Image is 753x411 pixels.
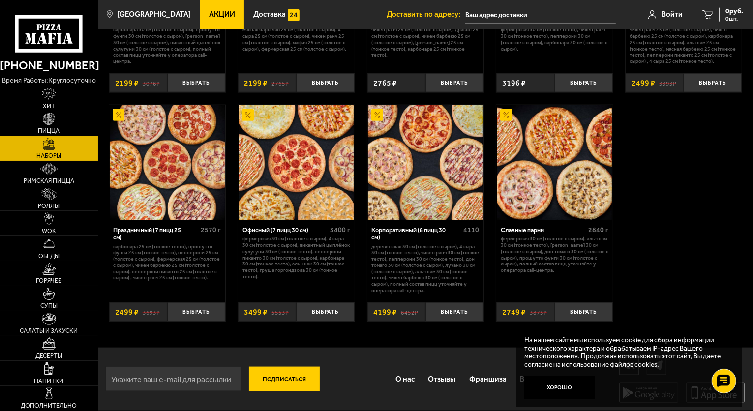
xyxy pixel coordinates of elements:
p: Карбонара 25 см (тонкое тесто), Прошутто Фунги 25 см (тонкое тесто), Пепперони 25 см (толстое с с... [113,244,221,282]
span: 2499 ₽ [115,308,139,316]
span: WOK [42,228,56,235]
s: 6452 ₽ [401,308,418,316]
button: Выбрать [296,73,354,92]
img: 15daf4d41897b9f0e9f617042186c801.svg [288,9,300,21]
span: Хит [43,103,55,110]
span: 2749 ₽ [502,308,526,316]
span: Дополнительно [21,403,77,409]
button: Выбрать [555,73,613,92]
a: О нас [389,366,422,392]
a: АкционныйОфисный (7 пицц 30 см) [238,105,355,220]
button: Выбрать [425,73,483,92]
p: Чикен Ранч 25 см (толстое с сыром), Чикен Барбекю 25 см (толстое с сыром), Карбонара 25 см (толст... [630,27,737,65]
span: 2765 ₽ [373,79,397,87]
img: Акционный [500,109,512,121]
button: Выбрать [296,302,354,322]
span: Напитки [34,378,64,384]
div: Праздничный (7 пицц 25 см) [113,226,198,241]
span: Салаты и закуски [20,328,78,334]
button: Подписаться [249,367,320,391]
span: Супы [40,303,58,309]
span: 0 руб. [725,8,743,15]
button: Выбрать [425,302,483,322]
img: Праздничный (7 пицц 25 см) [110,105,225,220]
img: Акционный [242,109,254,121]
span: Акции [209,11,235,18]
span: [GEOGRAPHIC_DATA] [117,11,191,18]
p: Деревенская 30 см (толстое с сыром), 4 сыра 30 см (тонкое тесто), Чикен Ранч 30 см (тонкое тесто)... [371,244,479,294]
a: АкционныйПраздничный (7 пицц 25 см) [109,105,226,220]
span: 3400 г [330,226,350,234]
img: Акционный [371,109,383,121]
p: На нашем сайте мы используем cookie для сбора информации технического характера и обрабатываем IP... [524,336,728,368]
button: Выбрать [684,73,742,92]
p: Карбонара 30 см (толстое с сыром), Прошутто Фунги 30 см (толстое с сыром), [PERSON_NAME] 30 см (т... [113,27,221,65]
s: 3393 ₽ [659,79,676,87]
span: Пицца [38,128,60,134]
span: Наборы [36,153,61,159]
s: 2765 ₽ [271,79,289,87]
span: Доставить по адресу: [387,11,465,18]
a: Отзывы [422,366,463,392]
span: 2199 ₽ [115,79,139,87]
img: Славные парни [497,105,612,220]
button: Выбрать [167,302,225,322]
p: Чикен Ранч 25 см (толстое с сыром), Дракон 25 см (толстое с сыром), Чикен Барбекю 25 см (толстое ... [371,27,479,59]
span: Обеды [38,253,60,260]
img: Корпоративный (8 пицц 30 см) [368,105,483,220]
span: 2199 ₽ [244,79,268,87]
button: Выбрать [167,73,225,92]
span: Роллы [38,203,60,209]
span: Горячее [36,278,62,284]
span: 2499 ₽ [632,79,655,87]
img: Акционный [113,109,125,121]
button: Хорошо [524,376,595,400]
p: Мясная Барбекю 25 см (толстое с сыром), 4 сыра 25 см (толстое с сыром), Чикен Ранч 25 см (толстое... [242,27,350,52]
s: 5553 ₽ [271,308,289,316]
span: Десерты [35,353,62,359]
input: Укажите ваш e-mail для рассылки [106,367,241,391]
span: 0 шт. [725,16,743,22]
span: Войти [662,11,683,18]
div: Офисный (7 пицц 30 см) [242,226,328,234]
a: АкционныйСлавные парни [496,105,613,220]
p: Фермерская 30 см (толстое с сыром), Аль-Шам 30 см (тонкое тесто), [PERSON_NAME] 30 см (толстое с ... [501,236,608,274]
span: 3196 ₽ [502,79,526,87]
span: 4110 [464,226,480,234]
a: Франшиза [462,366,513,392]
div: Славные парни [501,226,586,234]
input: Ваш адрес доставки [465,6,616,24]
s: 3693 ₽ [143,308,160,316]
span: Римская пицца [24,178,74,184]
p: Фермерская 30 см (тонкое тесто), Чикен Ранч 30 см (тонкое тесто), Пепперони 30 см (толстое с сыро... [501,27,608,52]
span: 2840 г [588,226,608,234]
s: 3076 ₽ [143,79,160,87]
img: Офисный (7 пицц 30 см) [239,105,354,220]
span: 4199 ₽ [373,308,397,316]
a: Вакансии [513,366,560,392]
span: Доставка [253,11,286,18]
span: 3499 ₽ [244,308,268,316]
button: Выбрать [555,302,613,322]
div: Корпоративный (8 пицц 30 см) [371,226,461,241]
span: 2570 г [201,226,221,234]
s: 3875 ₽ [530,308,547,316]
p: Фермерская 30 см (толстое с сыром), 4 сыра 30 см (толстое с сыром), Пикантный цыплёнок сулугуни 3... [242,236,350,280]
a: АкционныйКорпоративный (8 пицц 30 см) [367,105,484,220]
